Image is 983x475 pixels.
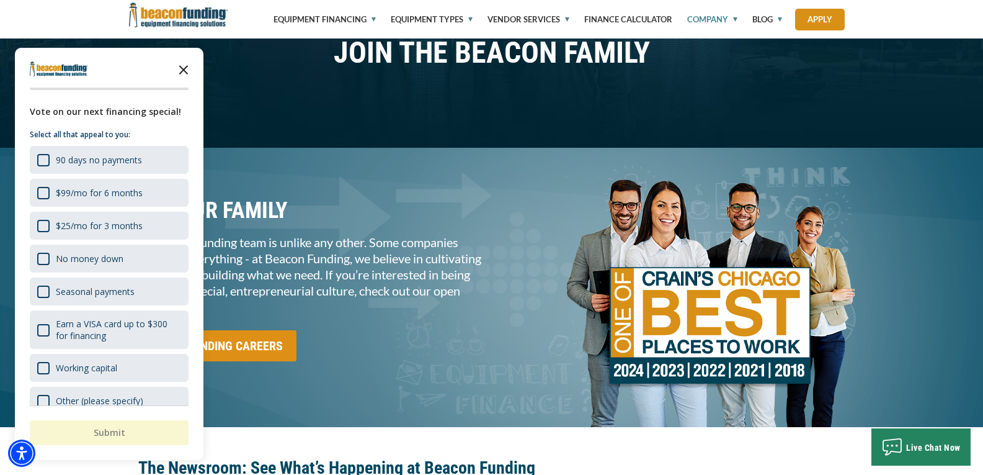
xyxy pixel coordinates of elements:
[906,443,961,453] span: Live Chat Now
[129,330,296,361] input: BEACON FUNDING CAREERS
[56,318,181,342] div: Earn a VISA card up to $300 for financing
[30,146,189,174] div: 90 days no payments
[171,57,196,81] button: Close the survey
[30,129,189,141] p: Select all that appeal to you:
[30,387,189,415] div: Other (please specify)
[15,48,203,460] div: Survey
[56,286,135,297] div: Seasonal payments
[871,428,971,466] button: Live Chat Now
[56,154,142,166] div: 90 days no payments
[30,420,189,445] button: Submit
[30,245,189,273] div: No money down
[56,253,123,265] div: No money down
[56,395,143,407] div: Other (please specify)
[30,354,189,382] div: Working capital
[30,278,189,305] div: Seasonal payments
[30,61,88,76] img: Company logo
[30,310,189,349] div: Earn a VISA card up to $300 for financing
[129,2,228,27] img: Beacon Funding Corporation
[30,212,189,240] div: $25/mo for 3 months
[56,220,143,232] div: $25/mo for 3 months
[56,362,117,374] div: Working capital
[129,234,486,315] p: The Beacon Funding team is unlike any other. Some companies outsource everything - at Beacon Fund...
[129,202,486,219] p: JOIN OUR FAMILY
[30,179,189,207] div: $99/mo for 6 months
[8,440,35,467] div: Accessibility Menu
[30,105,189,119] div: Vote on our next financing special!
[56,187,143,199] div: $99/mo for 6 months
[129,9,228,19] a: Beacon Funding Corporation
[795,9,845,30] a: Apply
